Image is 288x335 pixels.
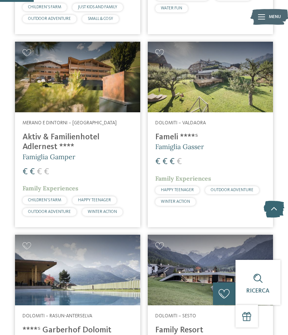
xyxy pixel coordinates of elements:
span: € [37,167,42,177]
span: HAPPY TEENAGER [78,198,111,202]
h4: Aktiv & Familienhotel Adlernest **** [22,132,133,152]
span: Famiglia Gasser [155,142,204,151]
span: € [22,167,28,177]
span: € [177,157,182,166]
span: Merano e dintorni – [GEOGRAPHIC_DATA] [22,121,117,125]
img: Familienhotels Südtirol [250,8,288,26]
span: OUTDOOR ADVENTURE [28,17,71,21]
span: WATER FUN [161,6,182,11]
span: CHILDREN’S FARM [28,198,61,202]
span: Dolomiti – Rasun-Anterselva [22,314,92,318]
span: HAPPY TEENAGER [161,188,194,192]
span: Dolomiti – Sesto [155,314,196,318]
span: € [162,157,168,166]
span: € [44,167,49,177]
span: Famiglia Gamper [22,152,75,161]
span: OUTDOOR ADVENTURE [211,188,253,192]
span: € [155,157,160,166]
span: SMALL & COSY [88,17,113,21]
span: WINTER ACTION [88,210,117,214]
span: Dolomiti – Valdaora [155,121,206,125]
span: Ricerca [246,288,270,294]
span: Family Experiences [155,175,211,182]
a: Cercate un hotel per famiglie? Qui troverete solo i migliori! Dolomiti – Valdaora Fameli ****ˢ Fa... [148,42,273,227]
a: Cercate un hotel per famiglie? Qui troverete solo i migliori! Merano e dintorni – [GEOGRAPHIC_DAT... [15,42,140,227]
span: € [30,167,35,177]
span: CHILDREN’S FARM [28,5,61,9]
span: WINTER ACTION [161,200,190,204]
span: Family Experiences [22,184,78,192]
span: JUST KIDS AND FAMILY [78,5,117,9]
span: Menu [269,14,281,20]
span: OUTDOOR ADVENTURE [28,210,71,214]
span: € [169,157,175,166]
